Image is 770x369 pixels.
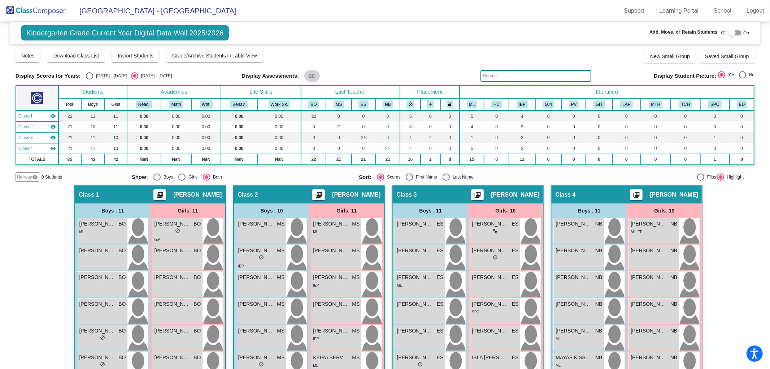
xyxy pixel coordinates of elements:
[58,86,127,98] th: Students
[326,132,351,143] td: 0
[257,143,301,154] td: 0.00
[512,247,519,254] span: ES
[301,154,326,165] td: 22
[21,25,229,40] span: Kindergarten Grade Current Year Digital Data Wall 2025/2026
[613,98,641,111] th: Reading Specialist Support
[210,174,222,180] div: Both
[383,100,393,108] button: NB
[18,124,33,130] span: Class 2
[81,111,105,121] td: 11
[730,111,754,121] td: 0
[301,143,326,154] td: 0
[16,132,58,143] td: Erika Shaw - No Class Name
[400,143,421,154] td: 4
[127,132,161,143] td: 0.00
[16,111,58,121] td: Bethany Obieglo - No Class Name
[161,143,192,154] td: 0.00
[326,143,351,154] td: 0
[375,132,400,143] td: 0
[136,100,152,108] button: Read.
[484,111,509,121] td: 0
[708,100,721,108] button: SPC
[421,154,440,165] td: 2
[221,154,257,165] td: NaN
[301,111,326,121] td: 22
[556,220,592,228] span: [PERSON_NAME]
[440,154,460,165] td: 0
[161,121,192,132] td: 0.00
[154,247,190,254] span: [PERSON_NAME]
[309,203,384,218] div: Girls: 11
[654,5,705,17] a: Learning Portal
[650,53,690,59] span: New Small Group
[718,71,754,81] mat-radio-group: Select an option
[79,220,115,228] span: [PERSON_NAME]
[257,154,301,165] td: NaN
[138,73,172,79] div: [DATE] - [DATE]
[238,191,258,198] span: Class 2
[730,98,754,111] th: Birthday
[352,247,360,254] span: MS
[154,237,160,241] span: IEP
[301,132,326,143] td: 0
[491,191,539,198] span: [PERSON_NAME]
[569,100,579,108] button: PV
[81,132,105,143] td: 11
[671,143,700,154] td: 0
[440,98,460,111] th: Keep with teacher
[421,98,440,111] th: Keep with students
[312,189,325,200] button: Print Students Details
[18,145,33,152] span: Class 4
[440,121,460,132] td: 0
[242,73,299,79] span: Display Assessments:
[192,154,221,165] td: NaN
[21,53,35,59] span: Notes
[192,143,221,154] td: 0.00
[509,143,535,154] td: 3
[480,70,591,82] input: Search...
[238,247,274,254] span: [PERSON_NAME]
[16,121,58,132] td: Mel Siebel - No Class Name
[699,50,754,63] button: Saved Small Group
[555,191,575,198] span: Class 4
[352,154,376,165] td: 21
[700,143,730,154] td: 0
[654,73,716,79] span: Display Student Picture:
[724,174,744,180] div: Highlight
[79,230,84,234] span: ML
[105,98,127,111] th: Girls
[700,132,730,143] td: 1
[118,53,153,59] span: Import Students
[81,143,105,154] td: 11
[193,220,201,228] span: BO
[161,174,173,180] div: Boys
[72,5,236,17] span: [GEOGRAPHIC_DATA] - [GEOGRAPHIC_DATA]
[352,121,376,132] td: 0
[127,111,161,121] td: 0.00
[586,154,613,165] td: 0
[535,143,562,154] td: 0
[161,132,192,143] td: 0.00
[230,100,248,108] button: Behav.
[358,100,369,108] button: ES
[670,247,677,254] span: NB
[58,132,81,143] td: 21
[562,143,586,154] td: 0
[730,154,754,165] td: 0
[730,143,754,154] td: 0
[679,100,692,108] button: TCH
[535,121,562,132] td: 0
[644,50,696,63] button: New Small Group
[704,174,717,180] div: Filter
[562,154,586,165] td: 0
[105,154,127,165] td: 42
[595,220,602,228] span: NB
[238,220,274,228] span: [PERSON_NAME]
[437,247,444,254] span: ES
[556,247,592,254] span: [PERSON_NAME]
[641,98,671,111] th: Math Pullout Support
[269,100,290,108] button: Work Sk.
[161,111,192,121] td: 0.00
[586,121,613,132] td: 0
[221,121,257,132] td: 0.00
